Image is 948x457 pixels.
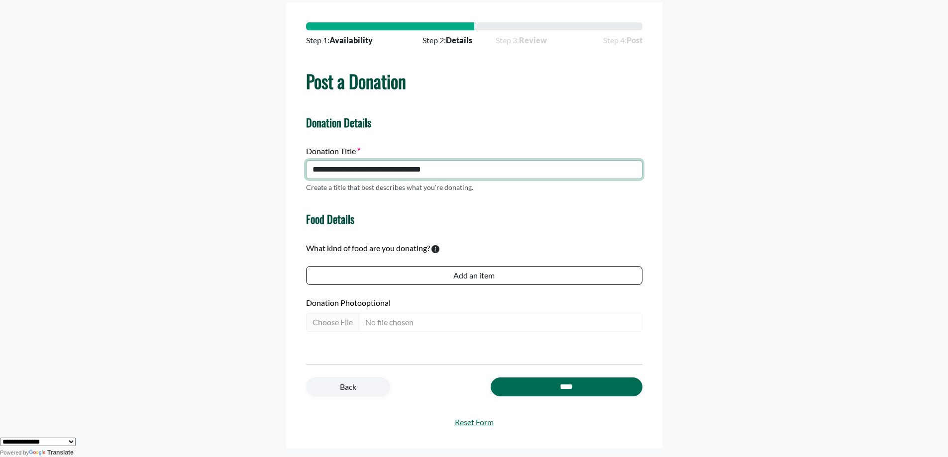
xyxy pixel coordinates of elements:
strong: Details [446,35,472,45]
span: Step 4: [603,34,642,46]
a: Reset Form [306,416,642,428]
img: Google Translate [29,450,47,457]
h4: Donation Details [306,116,642,129]
label: Donation Photo [306,297,642,309]
p: Create a title that best describes what you're donating. [306,182,473,192]
span: Step 1: [306,34,373,46]
span: optional [362,298,391,307]
label: Donation Title [306,145,360,157]
h1: Post a Donation [306,70,642,91]
h4: Food Details [306,212,354,225]
span: Step 3: [496,34,580,46]
a: Back [306,377,390,396]
label: What kind of food are you donating? [306,242,430,254]
button: Add an item [306,266,642,285]
a: Translate [29,449,74,456]
strong: Review [519,35,547,45]
svg: To calculate environmental impacts, we follow the Food Loss + Waste Protocol [431,245,439,253]
span: Step 2: [422,34,472,46]
strong: Post [627,35,642,45]
strong: Availability [329,35,373,45]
